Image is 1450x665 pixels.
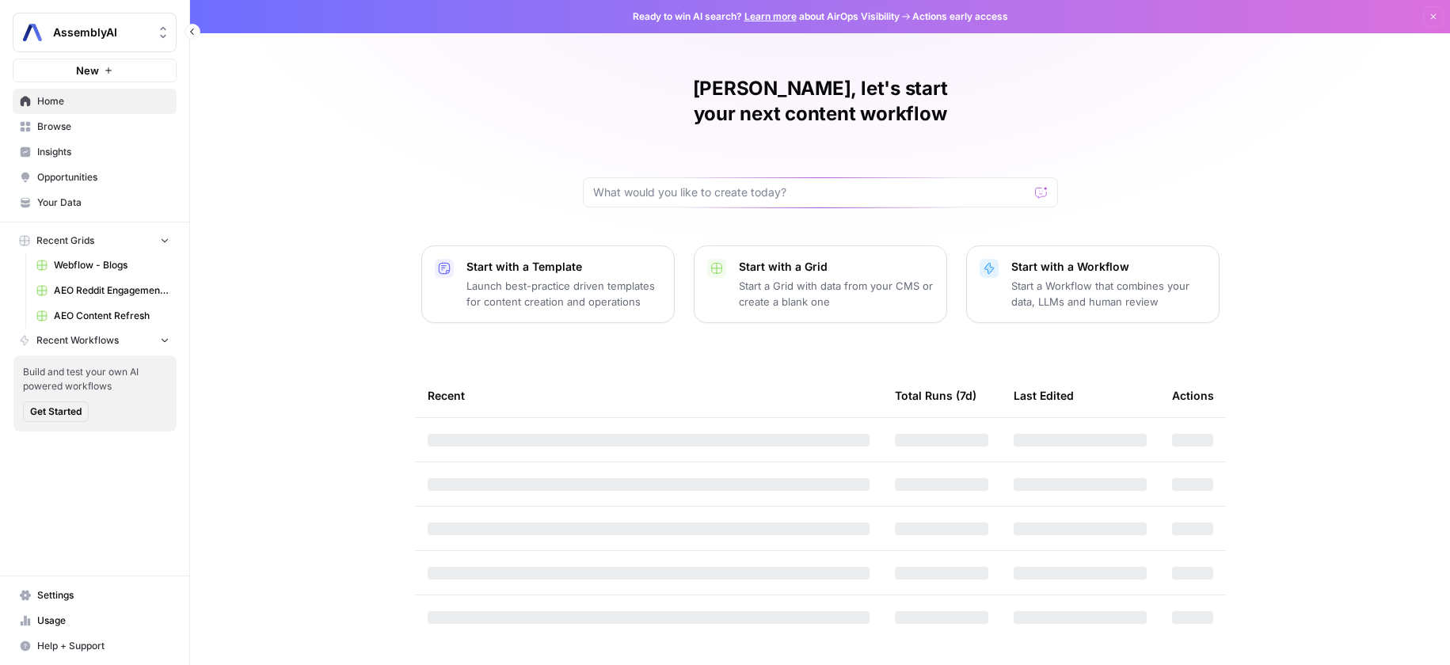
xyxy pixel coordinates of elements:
a: AEO Content Refresh [29,303,177,329]
p: Start with a Workflow [1011,259,1206,275]
span: Browse [37,120,169,134]
div: Recent [428,374,870,417]
h1: [PERSON_NAME], let's start your next content workflow [583,76,1058,127]
span: Recent Workflows [36,333,119,348]
span: AEO Content Refresh [54,309,169,323]
span: Insights [37,145,169,159]
input: What would you like to create today? [593,184,1029,200]
button: Get Started [23,401,89,422]
a: Home [13,89,177,114]
a: Insights [13,139,177,165]
span: Usage [37,614,169,628]
a: Usage [13,608,177,633]
img: AssemblyAI Logo [18,18,47,47]
span: New [76,63,99,78]
span: Opportunities [37,170,169,184]
span: Actions early access [912,9,1008,24]
div: Actions [1172,374,1214,417]
span: Help + Support [37,639,169,653]
span: Home [37,94,169,108]
span: AEO Reddit Engagement (3) [54,283,169,298]
a: Settings [13,583,177,608]
span: Get Started [30,405,82,419]
button: Recent Grids [13,229,177,253]
p: Start a Grid with data from your CMS or create a blank one [739,278,934,310]
button: Start with a GridStart a Grid with data from your CMS or create a blank one [694,245,947,323]
button: Start with a WorkflowStart a Workflow that combines your data, LLMs and human review [966,245,1220,323]
span: Recent Grids [36,234,94,248]
p: Start a Workflow that combines your data, LLMs and human review [1011,278,1206,310]
a: Webflow - Blogs [29,253,177,278]
p: Start with a Template [466,259,661,275]
p: Launch best-practice driven templates for content creation and operations [466,278,661,310]
a: Browse [13,114,177,139]
span: AssemblyAI [53,25,149,40]
button: Start with a TemplateLaunch best-practice driven templates for content creation and operations [421,245,675,323]
div: Total Runs (7d) [895,374,976,417]
button: Recent Workflows [13,329,177,352]
a: AEO Reddit Engagement (3) [29,278,177,303]
span: Settings [37,588,169,602]
span: Webflow - Blogs [54,258,169,272]
p: Start with a Grid [739,259,934,275]
button: New [13,59,177,82]
div: Last Edited [1014,374,1074,417]
button: Workspace: AssemblyAI [13,13,177,52]
a: Opportunities [13,165,177,190]
a: Learn more [744,10,797,22]
a: Your Data [13,190,177,215]
button: Help + Support [13,633,177,659]
span: Build and test your own AI powered workflows [23,365,167,393]
span: Ready to win AI search? about AirOps Visibility [633,9,900,24]
span: Your Data [37,196,169,210]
